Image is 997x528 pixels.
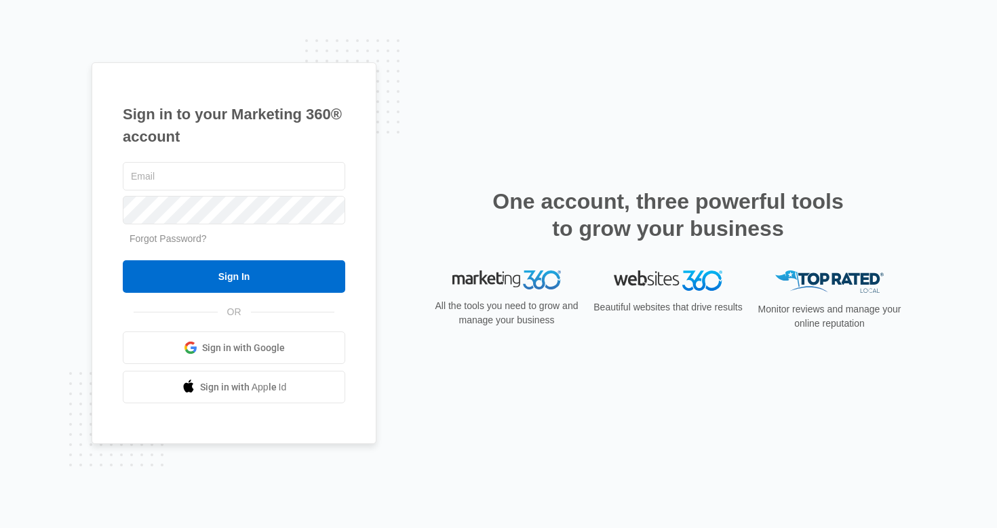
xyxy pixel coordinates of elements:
[218,305,251,319] span: OR
[123,371,345,403] a: Sign in with Apple Id
[123,103,345,148] h1: Sign in to your Marketing 360® account
[200,380,287,394] span: Sign in with Apple Id
[488,188,848,242] h2: One account, three powerful tools to grow your business
[614,270,722,290] img: Websites 360
[452,270,561,289] img: Marketing 360
[754,302,905,331] p: Monitor reviews and manage your online reputation
[123,162,345,190] input: Email
[130,233,207,244] a: Forgot Password?
[202,341,285,355] span: Sign in with Google
[775,270,884,293] img: Top Rated Local
[123,260,345,293] input: Sign In
[592,300,744,314] p: Beautiful websites that drive results
[123,331,345,364] a: Sign in with Google
[431,299,583,327] p: All the tools you need to grow and manage your business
